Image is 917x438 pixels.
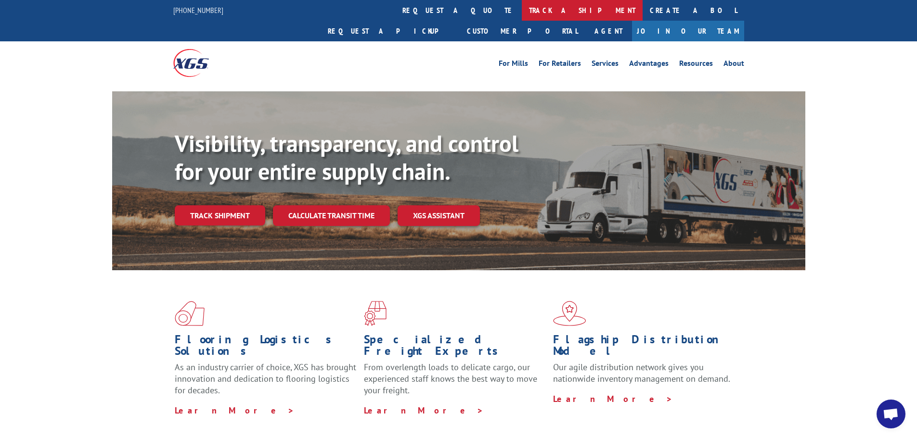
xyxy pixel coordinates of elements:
img: xgs-icon-flagship-distribution-model-red [553,301,586,326]
div: Open chat [877,400,905,428]
span: Our agile distribution network gives you nationwide inventory management on demand. [553,362,730,384]
a: About [723,60,744,70]
a: Join Our Team [632,21,744,41]
a: Track shipment [175,205,265,225]
p: From overlength loads to delicate cargo, our experienced staff knows the best way to move your fr... [364,362,546,404]
a: For Retailers [539,60,581,70]
a: Learn More > [553,393,673,404]
a: Learn More > [364,405,484,416]
a: Customer Portal [460,21,585,41]
a: Services [592,60,619,70]
a: For Mills [499,60,528,70]
span: As an industry carrier of choice, XGS has brought innovation and dedication to flooring logistics... [175,362,356,396]
a: Resources [679,60,713,70]
a: Agent [585,21,632,41]
h1: Flagship Distribution Model [553,334,735,362]
a: XGS ASSISTANT [398,205,480,226]
h1: Specialized Freight Experts [364,334,546,362]
a: Request a pickup [321,21,460,41]
a: Calculate transit time [273,205,390,226]
b: Visibility, transparency, and control for your entire supply chain. [175,128,518,186]
a: Learn More > [175,405,295,416]
h1: Flooring Logistics Solutions [175,334,357,362]
a: [PHONE_NUMBER] [173,5,223,15]
img: xgs-icon-total-supply-chain-intelligence-red [175,301,205,326]
img: xgs-icon-focused-on-flooring-red [364,301,387,326]
a: Advantages [629,60,669,70]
